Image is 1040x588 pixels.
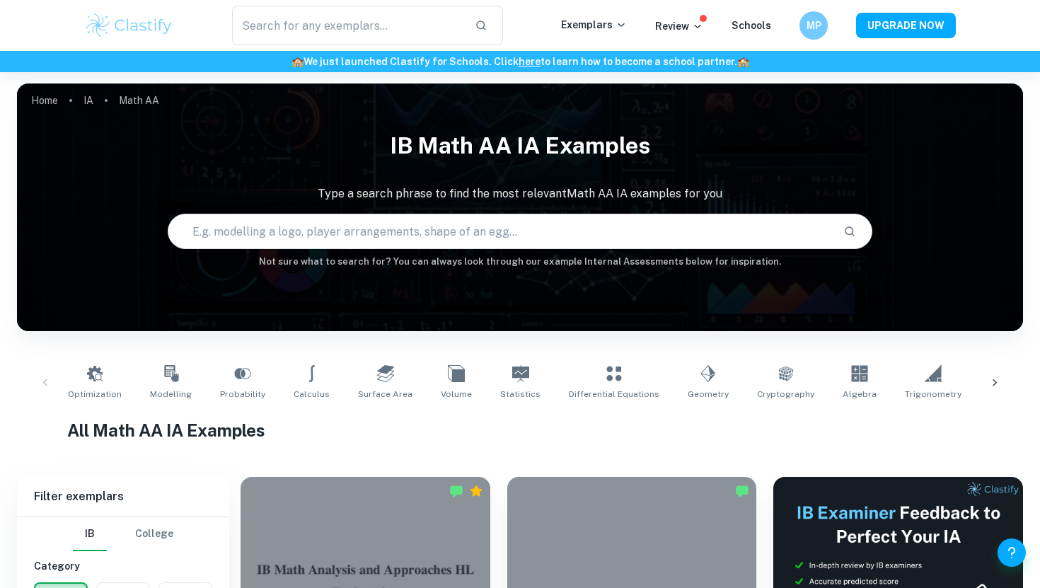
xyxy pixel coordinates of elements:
p: Review [655,18,703,34]
p: Exemplars [561,17,627,33]
span: Algebra [843,388,877,400]
a: here [519,56,541,67]
span: Geometry [688,388,729,400]
span: Differential Equations [569,388,659,400]
div: Filter type choice [73,517,173,551]
img: Clastify logo [84,11,174,40]
img: Marked [449,484,463,498]
span: Surface Area [358,388,412,400]
h6: MP [806,18,822,33]
h6: We just launched Clastify for Schools. Click to learn how to become a school partner. [3,54,1037,69]
span: 🏫 [291,56,304,67]
div: Premium [469,484,483,498]
p: Math AA [119,93,159,108]
p: Type a search phrase to find the most relevant Math AA IA examples for you [17,185,1023,202]
button: College [135,517,173,551]
h1: All Math AA IA Examples [67,417,973,443]
a: IA [83,91,93,110]
button: IB [73,517,107,551]
button: Search [838,219,862,243]
span: Probability [220,388,265,400]
span: Modelling [150,388,192,400]
span: Optimization [68,388,122,400]
button: MP [799,11,828,40]
h6: Category [34,558,212,574]
button: UPGRADE NOW [856,13,956,38]
input: E.g. modelling a logo, player arrangements, shape of an egg... [168,212,831,251]
span: Statistics [500,388,541,400]
a: Home [31,91,58,110]
button: Help and Feedback [998,538,1026,567]
img: Marked [735,484,749,498]
span: Cryptography [757,388,814,400]
span: Calculus [294,388,330,400]
a: Schools [732,20,771,31]
h6: Filter exemplars [17,477,229,517]
span: Volume [441,388,472,400]
h6: Not sure what to search for? You can always look through our example Internal Assessments below f... [17,255,1023,269]
h1: IB Math AA IA examples [17,123,1023,168]
span: 🏫 [737,56,749,67]
span: Trigonometry [905,388,961,400]
input: Search for any exemplars... [232,6,463,45]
